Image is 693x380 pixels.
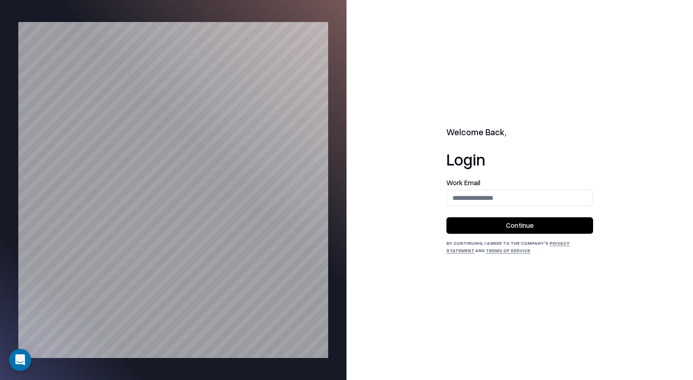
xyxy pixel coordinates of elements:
label: Work Email [446,179,593,186]
a: Privacy Statement [446,240,570,253]
div: Open Intercom Messenger [9,349,31,371]
button: Continue [446,217,593,234]
h2: Welcome Back, [446,126,593,139]
h1: Login [446,150,593,168]
div: By continuing, I agree to the Company's and [446,239,593,254]
a: Terms of Service [486,248,530,253]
